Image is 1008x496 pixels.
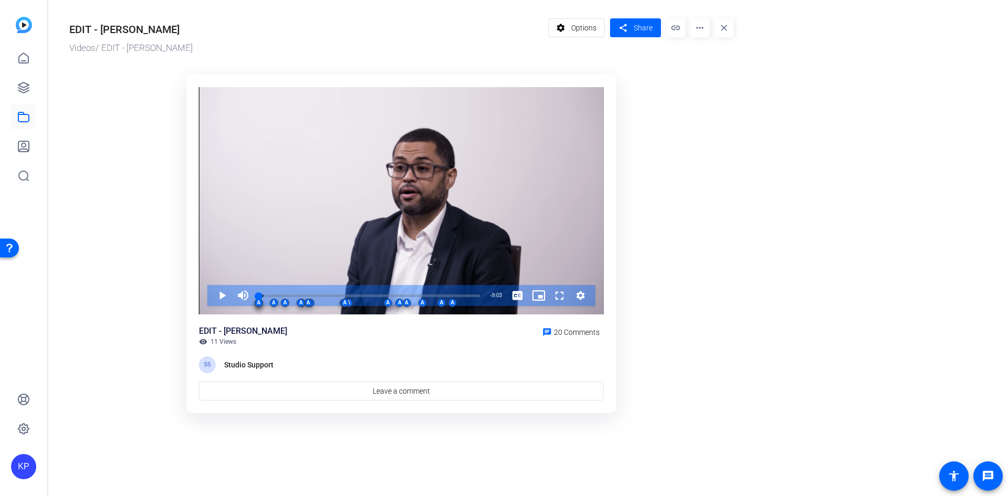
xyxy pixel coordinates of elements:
[69,41,543,55] div: / EDIT - [PERSON_NAME]
[384,299,392,307] div: A
[16,17,32,33] img: blue-gradient.svg
[542,328,552,337] mat-icon: chat
[297,299,305,307] div: A
[492,292,502,298] span: 9:03
[715,18,733,37] mat-icon: close
[199,325,287,337] div: EDIT - [PERSON_NAME]
[402,299,411,307] div: A
[11,454,36,479] div: KP
[199,382,604,400] a: Leave a comment
[341,299,349,307] div: A
[373,386,430,397] span: Leave a comment
[255,299,263,307] div: A
[340,299,348,307] div: A
[666,18,685,37] mat-icon: link
[634,23,653,34] span: Share
[554,328,600,336] span: 20 Comments
[448,299,457,307] div: A
[571,18,596,38] span: Options
[616,21,629,35] mat-icon: share
[199,337,207,346] mat-icon: visibility
[259,294,480,297] div: Progress Bar
[437,299,446,307] div: A
[344,299,353,307] div: A
[418,299,427,307] div: A
[549,285,570,306] button: Fullscreen
[281,299,289,307] div: A
[507,285,528,306] button: Captions
[528,285,549,306] button: Picture-in-Picture
[982,470,994,482] mat-icon: message
[224,358,277,371] div: Studio Support
[554,18,568,38] mat-icon: settings
[69,22,180,37] div: EDIT - [PERSON_NAME]
[395,299,404,307] div: A
[269,299,278,307] div: A
[548,18,605,37] button: Options
[233,285,254,306] button: Mute
[948,470,960,482] mat-icon: accessibility
[298,299,306,307] div: A
[212,285,233,306] button: Play
[211,337,236,346] span: 11 Views
[304,299,312,307] div: A
[690,18,709,37] mat-icon: more_horiz
[538,325,604,337] a: 20 Comments
[610,18,661,37] button: Share
[199,87,604,315] div: Video Player
[490,292,491,298] span: -
[69,43,96,53] a: Videos
[199,356,216,373] div: SS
